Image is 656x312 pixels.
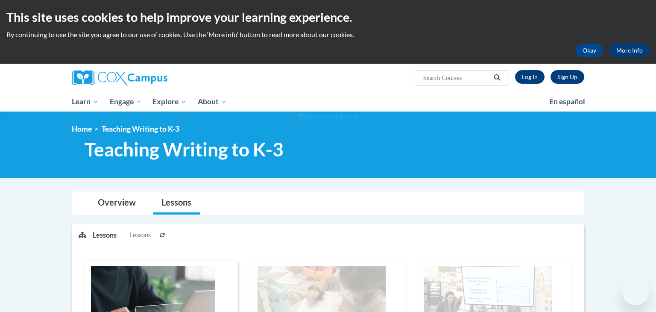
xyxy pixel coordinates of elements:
[110,97,142,107] span: Engage
[72,124,92,133] a: Home
[102,124,179,133] span: Teaching Writing to K-3
[93,230,117,240] p: Lessons
[72,70,234,85] a: Cox Campus
[576,44,603,57] button: Okay
[298,112,358,122] img: Section background
[89,192,144,215] a: Overview
[609,44,650,57] a: More Info
[551,70,584,84] a: Register
[198,97,227,107] span: About
[192,92,232,112] a: About
[6,30,650,39] p: By continuing to use the site you agree to our use of cookies. Use the ‘More info’ button to read...
[104,92,147,112] a: Engage
[544,93,591,111] a: En español
[491,73,504,83] button: Search
[72,97,99,107] span: Learn
[549,97,585,106] span: En español
[129,230,151,240] span: Lessons
[515,70,545,84] a: Log In
[152,97,187,107] span: Explore
[72,70,167,85] img: Cox Campus
[59,92,597,112] div: Main menu
[147,92,192,112] a: Explore
[66,92,104,112] a: Learn
[422,73,491,83] input: Search Courses
[6,9,650,26] h2: This site uses cookies to help improve your learning experience.
[85,138,284,161] span: Teaching Writing to K-3
[153,192,200,215] a: Lessons
[622,278,649,305] iframe: Button to launch messaging window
